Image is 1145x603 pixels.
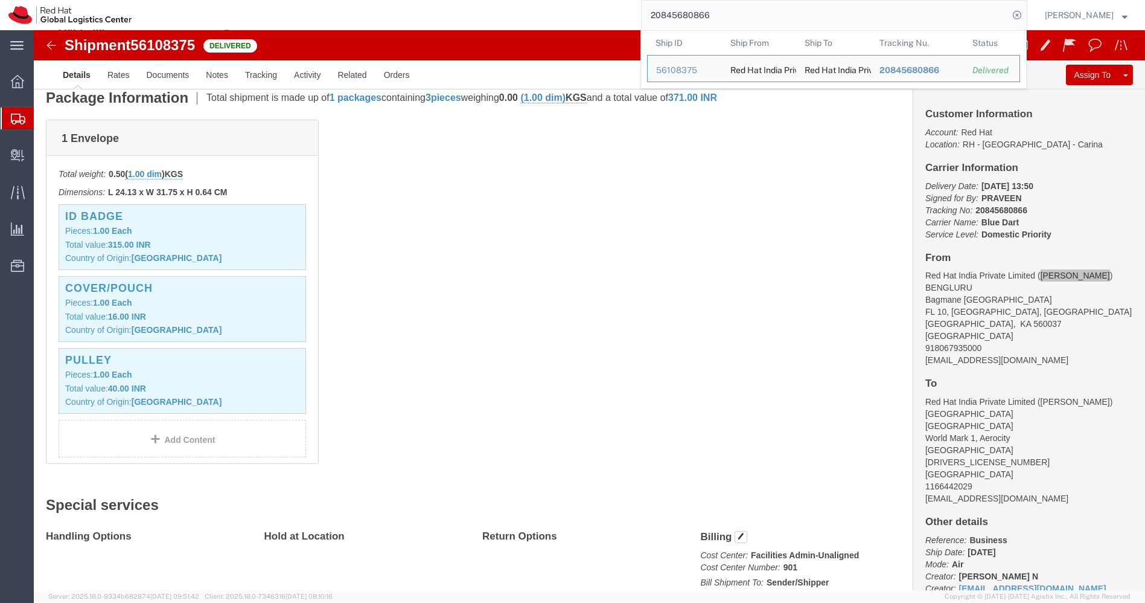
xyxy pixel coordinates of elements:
div: Red Hat India Private Limited [730,56,788,82]
span: Server: 2025.18.0-9334b682874 [48,593,199,600]
img: logo [8,6,132,24]
span: Client: 2025.18.0-7346316 [205,593,333,600]
div: 20845680866 [879,64,956,77]
div: Delivered [972,64,1011,77]
th: Ship From [722,31,797,55]
th: Ship ID [647,31,722,55]
th: Ship To [796,31,871,55]
div: Red Hat India Private Limited [805,56,863,82]
th: Tracking Nu. [871,31,965,55]
table: Search Results [647,31,1026,88]
span: 20845680866 [879,65,939,75]
iframe: FS Legacy Container [34,30,1145,590]
th: Status [964,31,1020,55]
span: [DATE] 09:51:42 [150,593,199,600]
input: Search for shipment number, reference number [642,1,1009,30]
button: [PERSON_NAME] [1044,8,1128,22]
span: Nilesh Shinde [1045,8,1114,22]
div: 56108375 [656,64,713,77]
span: Copyright © [DATE]-[DATE] Agistix Inc., All Rights Reserved [945,592,1131,602]
span: [DATE] 08:10:16 [285,593,333,600]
